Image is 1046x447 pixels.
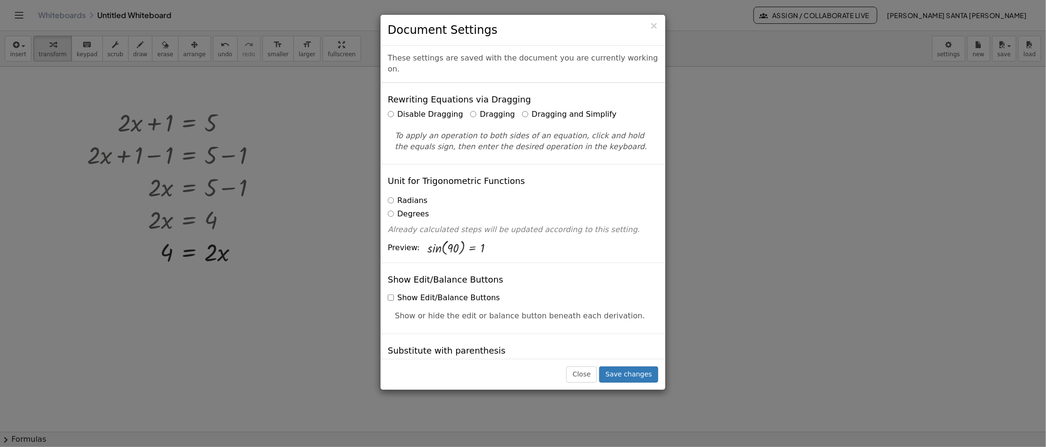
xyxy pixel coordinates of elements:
label: Dragging and Simplify [522,109,616,120]
span: × [650,20,658,31]
input: Dragging [470,111,476,117]
h4: Rewriting Equations via Dragging [388,95,531,104]
h3: Document Settings [388,22,658,38]
input: Radians [388,197,394,203]
input: Degrees [388,211,394,217]
label: Dragging [470,109,515,120]
h4: Substitute with parenthesis [388,346,505,356]
h4: Show Edit/Balance Buttons [388,275,503,284]
p: Already calculated steps will be updated according to this setting. [388,224,658,235]
input: Disable Dragging [388,111,394,117]
p: Show or hide the edit or balance button beneath each derivation. [395,311,651,322]
button: Close [650,21,658,31]
label: Radians [388,195,427,206]
button: Save changes [599,366,658,383]
label: Show Edit/Balance Buttons [388,293,500,304]
span: Preview: [388,243,420,254]
label: Disable Dragging [388,109,463,120]
label: Degrees [388,209,429,220]
div: These settings are saved with the document you are currently working on. [381,46,665,83]
button: Close [566,366,597,383]
input: Show Edit/Balance Buttons [388,295,394,301]
input: Dragging and Simplify [522,111,528,117]
p: To apply an operation to both sides of an equation, click and hold the equals sign, then enter th... [395,131,651,152]
h4: Unit for Trigonometric Functions [388,176,525,186]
